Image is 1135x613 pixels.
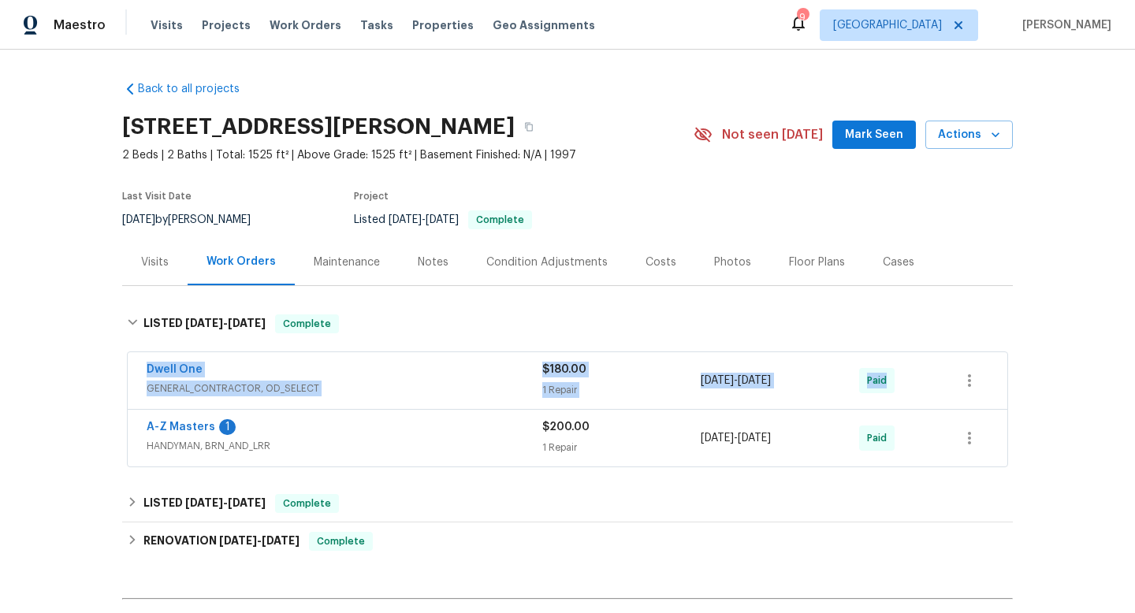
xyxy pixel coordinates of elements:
[867,373,893,388] span: Paid
[646,254,676,270] div: Costs
[701,433,734,444] span: [DATE]
[147,381,542,396] span: GENERAL_CONTRACTOR, OD_SELECT
[185,497,223,508] span: [DATE]
[797,9,808,25] div: 9
[143,494,266,513] h6: LISTED
[883,254,914,270] div: Cases
[701,430,771,446] span: -
[938,125,1000,145] span: Actions
[738,375,771,386] span: [DATE]
[147,422,215,433] a: A-Z Masters
[122,119,515,135] h2: [STREET_ADDRESS][PERSON_NAME]
[360,20,393,31] span: Tasks
[515,113,543,141] button: Copy Address
[389,214,422,225] span: [DATE]
[486,254,608,270] div: Condition Adjustments
[542,440,701,455] div: 1 Repair
[311,533,371,549] span: Complete
[54,17,106,33] span: Maestro
[147,364,203,375] a: Dwell One
[219,419,236,435] div: 1
[202,17,251,33] span: Projects
[122,191,192,201] span: Last Visit Date
[832,121,916,150] button: Mark Seen
[389,214,459,225] span: -
[262,535,300,546] span: [DATE]
[219,535,257,546] span: [DATE]
[354,214,532,225] span: Listed
[277,496,337,511] span: Complete
[493,17,595,33] span: Geo Assignments
[925,121,1013,150] button: Actions
[122,485,1013,522] div: LISTED [DATE]-[DATE]Complete
[185,318,266,329] span: -
[542,382,701,398] div: 1 Repair
[470,215,530,225] span: Complete
[151,17,183,33] span: Visits
[867,430,893,446] span: Paid
[426,214,459,225] span: [DATE]
[122,522,1013,560] div: RENOVATION [DATE]-[DATE]Complete
[122,210,270,229] div: by [PERSON_NAME]
[122,214,155,225] span: [DATE]
[277,316,337,332] span: Complete
[122,81,274,97] a: Back to all projects
[185,318,223,329] span: [DATE]
[542,422,590,433] span: $200.00
[701,373,771,388] span: -
[314,254,380,270] div: Maintenance
[270,17,341,33] span: Work Orders
[207,254,276,269] div: Work Orders
[1016,17,1111,33] span: [PERSON_NAME]
[354,191,389,201] span: Project
[122,147,694,163] span: 2 Beds | 2 Baths | Total: 1525 ft² | Above Grade: 1525 ft² | Basement Finished: N/A | 1997
[143,532,300,551] h6: RENOVATION
[418,254,448,270] div: Notes
[833,17,942,33] span: [GEOGRAPHIC_DATA]
[789,254,845,270] div: Floor Plans
[412,17,474,33] span: Properties
[147,438,542,454] span: HANDYMAN, BRN_AND_LRR
[143,314,266,333] h6: LISTED
[228,497,266,508] span: [DATE]
[185,497,266,508] span: -
[141,254,169,270] div: Visits
[542,364,586,375] span: $180.00
[738,433,771,444] span: [DATE]
[714,254,751,270] div: Photos
[722,127,823,143] span: Not seen [DATE]
[228,318,266,329] span: [DATE]
[845,125,903,145] span: Mark Seen
[701,375,734,386] span: [DATE]
[122,299,1013,349] div: LISTED [DATE]-[DATE]Complete
[219,535,300,546] span: -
